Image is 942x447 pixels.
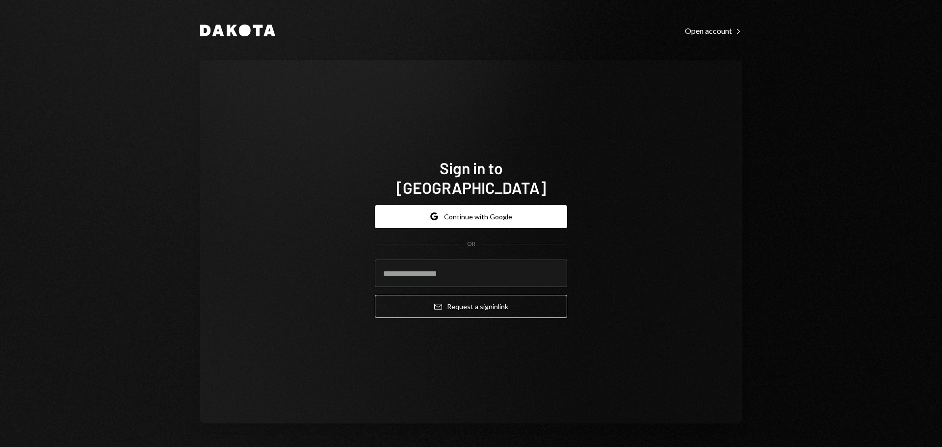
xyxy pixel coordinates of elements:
[375,295,567,318] button: Request a signinlink
[685,26,742,36] div: Open account
[375,205,567,228] button: Continue with Google
[467,240,475,248] div: OR
[685,25,742,36] a: Open account
[375,158,567,197] h1: Sign in to [GEOGRAPHIC_DATA]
